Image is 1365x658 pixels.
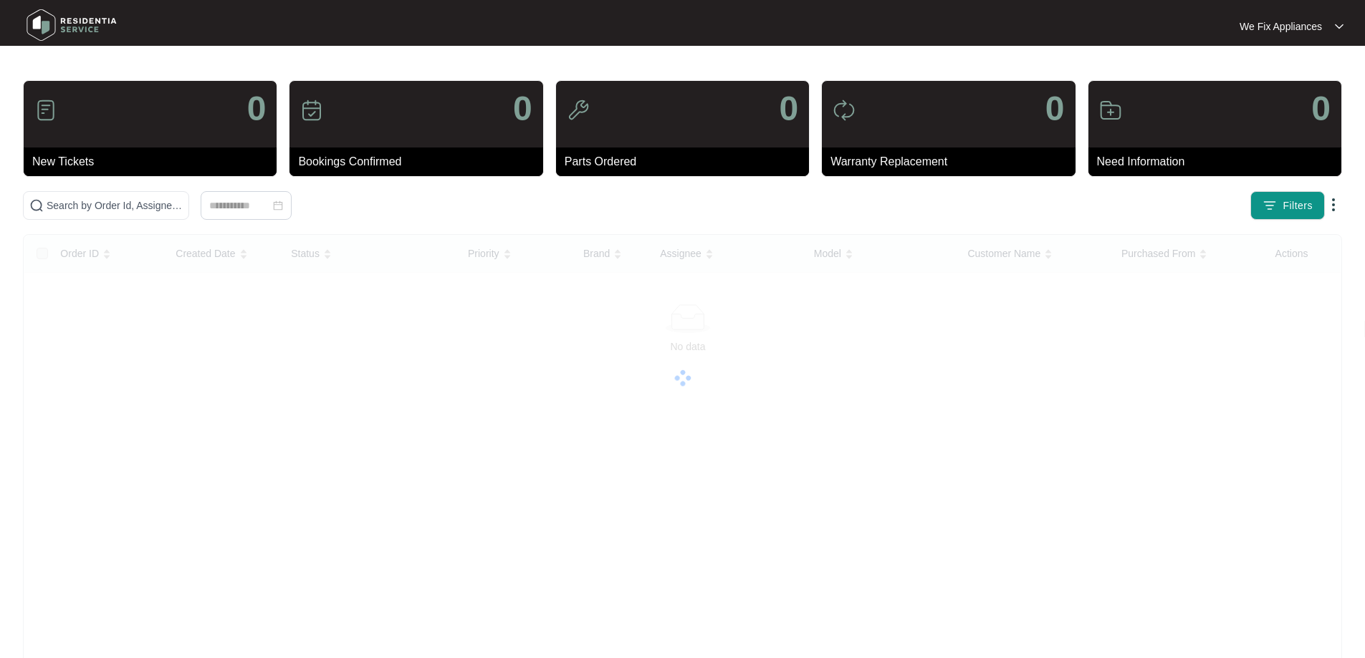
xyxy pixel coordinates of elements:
p: 0 [1045,92,1065,126]
img: icon [833,99,856,122]
img: icon [34,99,57,122]
span: Filters [1283,198,1313,213]
img: residentia service logo [21,4,122,47]
p: 0 [247,92,267,126]
img: dropdown arrow [1325,196,1342,213]
p: Parts Ordered [565,153,809,170]
p: Warranty Replacement [830,153,1075,170]
img: search-icon [29,198,44,213]
p: Need Information [1097,153,1341,170]
img: icon [300,99,323,122]
p: 0 [513,92,532,126]
img: icon [567,99,590,122]
input: Search by Order Id, Assignee Name, Customer Name, Brand and Model [47,198,183,213]
img: dropdown arrow [1335,23,1344,30]
p: We Fix Appliances [1240,19,1322,34]
button: filter iconFilters [1250,191,1325,220]
p: 0 [1311,92,1331,126]
img: icon [1099,99,1122,122]
img: filter icon [1263,198,1277,213]
p: 0 [779,92,798,126]
p: New Tickets [32,153,277,170]
p: Bookings Confirmed [298,153,542,170]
